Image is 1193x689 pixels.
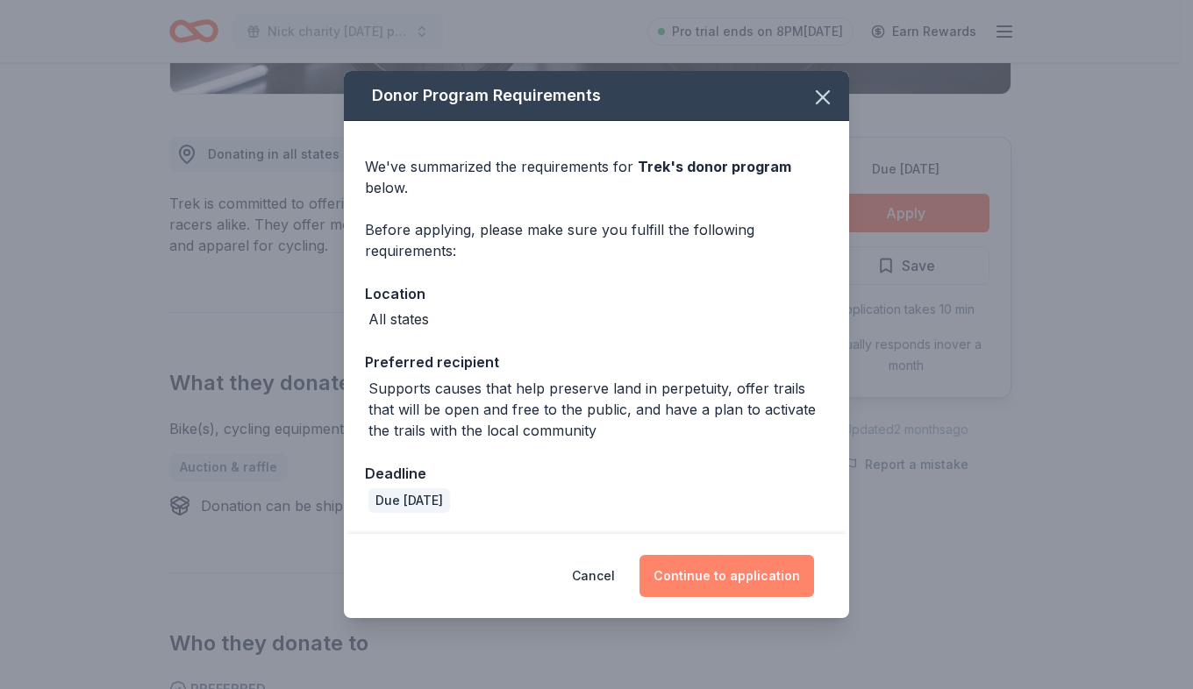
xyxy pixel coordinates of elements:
div: Before applying, please make sure you fulfill the following requirements: [365,219,828,261]
div: Location [365,282,828,305]
span: Trek 's donor program [638,158,791,175]
button: Cancel [572,555,615,597]
div: Preferred recipient [365,351,828,373]
div: Deadline [365,462,828,485]
div: Donor Program Requirements [344,71,849,121]
div: Due [DATE] [368,488,450,513]
button: Continue to application [639,555,814,597]
div: We've summarized the requirements for below. [365,156,828,198]
div: Supports causes that help preserve land in perpetuity, offer trails that will be open and free to... [368,378,828,441]
div: All states [368,309,429,330]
